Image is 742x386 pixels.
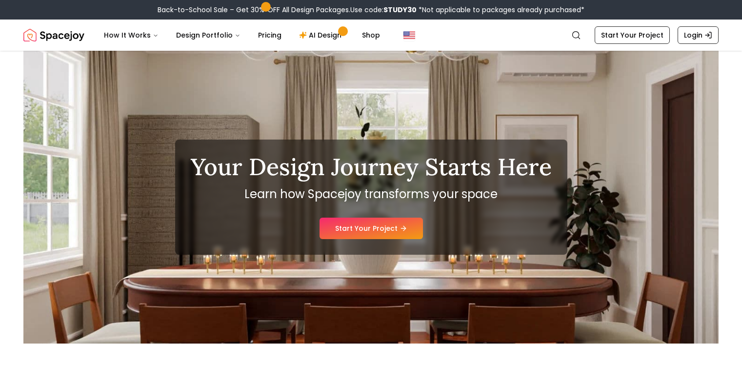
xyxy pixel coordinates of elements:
img: Spacejoy Logo [23,25,84,45]
p: Learn how Spacejoy transforms your space [191,186,552,202]
a: Spacejoy [23,25,84,45]
a: Start Your Project [320,218,423,239]
a: Start Your Project [595,26,670,44]
button: Design Portfolio [168,25,248,45]
b: STUDY30 [383,5,417,15]
a: Login [678,26,719,44]
img: United States [403,29,415,41]
span: Use code: [350,5,417,15]
nav: Global [23,20,719,51]
div: Back-to-School Sale – Get 30% OFF All Design Packages. [158,5,584,15]
h1: Your Design Journey Starts Here [191,155,552,179]
a: Pricing [250,25,289,45]
span: *Not applicable to packages already purchased* [417,5,584,15]
button: How It Works [96,25,166,45]
nav: Main [96,25,388,45]
a: Shop [354,25,388,45]
a: AI Design [291,25,352,45]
